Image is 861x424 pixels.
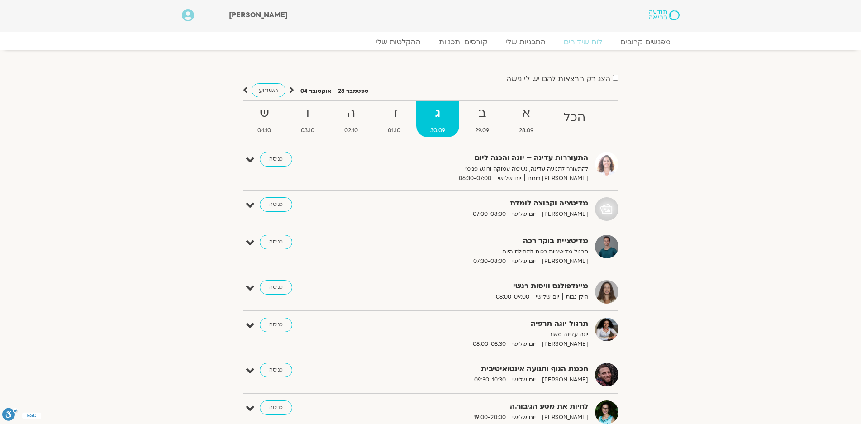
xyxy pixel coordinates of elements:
[287,126,328,135] span: 03.10
[330,126,372,135] span: 02.10
[505,103,547,124] strong: א
[509,210,539,219] span: יום שלישי
[496,38,555,47] a: התכניות שלי
[244,103,285,124] strong: ש
[416,101,459,137] a: ג30.09
[461,101,503,137] a: ב29.09
[244,101,285,137] a: ש04.10
[366,38,430,47] a: ההקלטות שלי
[260,400,292,415] a: כניסה
[539,413,588,422] span: [PERSON_NAME]
[260,235,292,249] a: כניסה
[260,280,292,295] a: כניסה
[416,103,459,124] strong: ג
[366,400,588,413] strong: לחיות את מסע הגיבור.ה
[493,292,533,302] span: 08:00-09:00
[374,126,414,135] span: 01.10
[509,413,539,422] span: יום שלישי
[366,280,588,292] strong: מיינדפולנס וויסות רגשי
[366,318,588,330] strong: תרגול יוגה תרפיה
[287,101,328,137] a: ו03.10
[252,83,285,97] a: השבוע
[549,101,599,137] a: הכל
[471,375,509,385] span: 09:30-10:30
[470,210,509,219] span: 07:00-08:00
[539,339,588,349] span: [PERSON_NAME]
[456,174,495,183] span: 06:30-07:00
[300,86,368,96] p: ספטמבר 28 - אוקטובר 04
[505,101,547,137] a: א28.09
[366,164,588,174] p: להתעורר לתנועה עדינה, נשימה עמוקה ורוגע פנימי
[182,38,680,47] nav: Menu
[495,174,524,183] span: יום שלישי
[549,108,599,128] strong: הכל
[471,413,509,422] span: 19:00-20:00
[539,257,588,266] span: [PERSON_NAME]
[506,75,610,83] label: הצג רק הרצאות להם יש לי גישה
[430,38,496,47] a: קורסים ותכניות
[330,101,372,137] a: ה02.10
[366,235,588,247] strong: מדיטציית בוקר רכה
[416,126,459,135] span: 30.09
[229,10,288,20] span: [PERSON_NAME]
[509,339,539,349] span: יום שלישי
[366,363,588,375] strong: חכמת הגוף ותנועה אינטואיטיבית
[509,375,539,385] span: יום שלישי
[260,318,292,332] a: כניסה
[555,38,611,47] a: לוח שידורים
[366,152,588,164] strong: התעוררות עדינה – יוגה והכנה ליום
[366,197,588,210] strong: מדיטציה וקבוצה לומדת
[461,126,503,135] span: 29.09
[539,375,588,385] span: [PERSON_NAME]
[374,103,414,124] strong: ד
[611,38,680,47] a: מפגשים קרובים
[366,330,588,339] p: יוגה עדינה מאוד
[539,210,588,219] span: [PERSON_NAME]
[562,292,588,302] span: הילן נבות
[330,103,372,124] strong: ה
[461,103,503,124] strong: ב
[260,363,292,377] a: כניסה
[260,152,292,167] a: כניסה
[374,101,414,137] a: ד01.10
[533,292,562,302] span: יום שלישי
[366,247,588,257] p: תרגול מדיטציות רכות לתחילת היום
[524,174,588,183] span: [PERSON_NAME] רוחם
[259,86,278,95] span: השבוע
[244,126,285,135] span: 04.10
[470,339,509,349] span: 08:00-08:30
[260,197,292,212] a: כניסה
[287,103,328,124] strong: ו
[509,257,539,266] span: יום שלישי
[505,126,547,135] span: 28.09
[470,257,509,266] span: 07:30-08:00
